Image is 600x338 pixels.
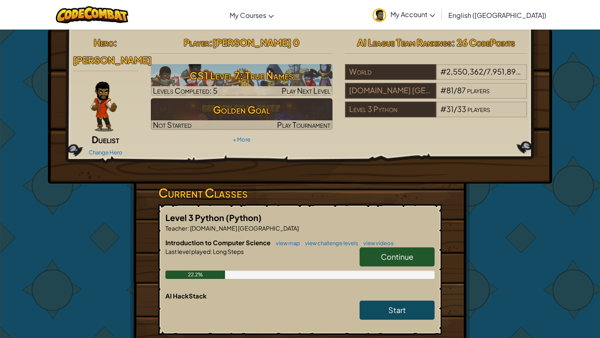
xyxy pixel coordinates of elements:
[452,37,515,48] span: : 26 CodePoints
[446,104,454,114] span: 31
[390,10,435,19] span: My Account
[114,37,117,48] span: :
[301,240,358,246] a: view challenge levels
[345,102,436,117] div: Level 3 Python
[151,66,333,85] h3: CS1 Level 7: True Names
[277,120,330,129] span: Play Tournament
[440,85,446,95] span: #
[165,248,210,255] span: Last level played
[360,301,435,320] a: Start
[233,136,250,143] a: + More
[165,224,187,232] span: Teacher
[187,224,189,232] span: :
[448,11,546,20] span: English ([GEOGRAPHIC_DATA])
[90,82,117,132] img: duelist-pose.png
[153,86,217,95] span: Levels Completed: 5
[209,37,212,48] span: :
[165,212,226,223] span: Level 3 Python
[345,109,527,119] a: Level 3 Python#31/33players
[446,67,483,76] span: 2,550,362
[151,98,333,130] a: Golden GoalNot StartedPlay Tournament
[151,100,333,119] h3: Golden Goal
[226,212,262,223] span: (Python)
[225,4,278,26] a: My Courses
[368,2,439,28] a: My Account
[212,37,300,48] span: [PERSON_NAME] 0
[467,104,490,114] span: players
[151,64,333,96] a: Play Next Level
[230,11,266,20] span: My Courses
[359,240,394,246] a: view videos
[282,86,330,95] span: Play Next Level
[457,85,466,95] span: 87
[56,6,129,23] img: CodeCombat logo
[440,67,446,76] span: #
[388,305,406,315] span: Start
[151,98,333,130] img: Golden Goal
[372,8,386,22] img: avatar
[381,252,413,261] span: Continue
[467,85,490,95] span: players
[189,224,299,232] span: [DOMAIN_NAME] [GEOGRAPHIC_DATA]
[454,104,457,114] span: /
[94,37,114,48] span: Hero
[345,72,527,82] a: World#2,550,362/7,951,893players
[184,37,209,48] span: Player
[457,104,466,114] span: 33
[345,91,527,100] a: [DOMAIN_NAME] [GEOGRAPHIC_DATA]#81/87players
[151,64,333,96] img: CS1 Level 7: True Names
[212,248,244,255] span: Long Steps
[454,85,457,95] span: /
[89,149,122,156] a: Change Hero
[483,67,487,76] span: /
[357,37,452,48] span: AI League Team Rankings
[210,248,212,255] span: :
[487,67,521,76] span: 7,951,893
[73,54,152,66] span: [PERSON_NAME]
[345,83,436,99] div: [DOMAIN_NAME] [GEOGRAPHIC_DATA]
[92,134,119,145] span: Duelist
[444,4,550,26] a: English ([GEOGRAPHIC_DATA])
[165,239,272,246] span: Introduction to Computer Science
[165,271,225,279] div: 22.2%
[345,64,436,80] div: World
[158,184,442,202] h3: Current Classes
[153,120,192,129] span: Not Started
[165,292,207,300] span: AI HackStack
[446,85,454,95] span: 81
[522,67,544,76] span: players
[272,240,300,246] a: view map
[440,104,446,114] span: #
